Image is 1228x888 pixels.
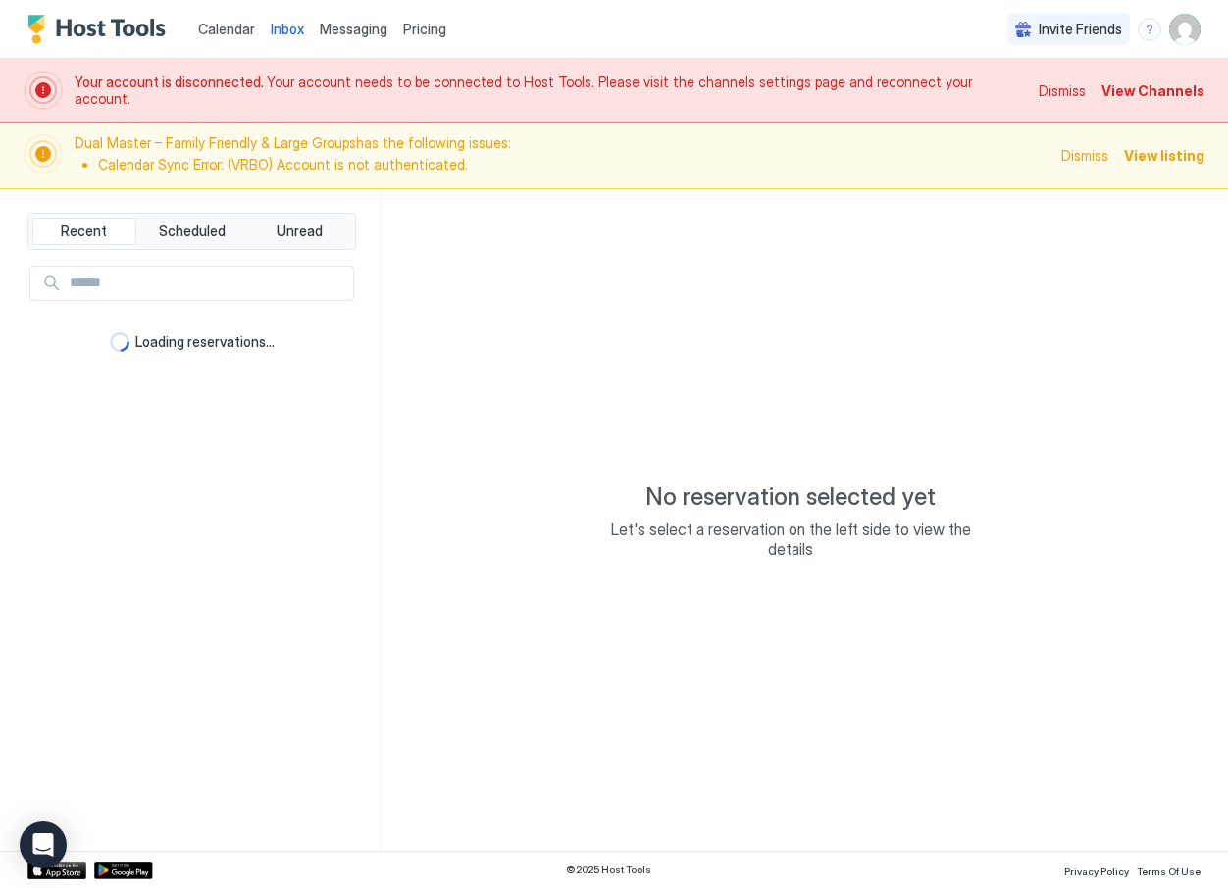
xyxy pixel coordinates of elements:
div: Open Intercom Messenger [20,821,67,868]
li: Calendar Sync Error: (VRBO) Account is not authenticated. [98,156,1049,173]
span: Terms Of Use [1137,865,1201,877]
a: Inbox [271,19,304,39]
button: Unread [247,218,351,245]
div: tab-group [27,213,356,250]
div: View listing [1124,145,1204,166]
a: App Store [27,862,86,879]
div: loading [110,332,129,352]
span: Let's select a reservation on the left side to view the details [594,519,987,559]
a: Terms Of Use [1137,860,1201,880]
span: Calendar [198,21,255,37]
span: © 2025 Host Tools [566,863,651,876]
span: Unread [277,222,323,240]
span: Your account is disconnected. [75,74,267,90]
a: Messaging [320,19,387,39]
span: Privacy Policy [1064,865,1129,877]
span: Loading reservations... [135,333,275,351]
a: Google Play Store [94,862,153,879]
span: Recent [61,222,107,240]
div: View Channels [1101,80,1204,101]
span: Inbox [271,21,304,37]
span: Dual Master – Family Friendly & Large Groups has the following issues: [75,134,1049,176]
span: No reservation selected yet [645,482,936,512]
a: Host Tools Logo [27,15,175,44]
span: Invite Friends [1039,21,1122,38]
div: menu [1138,18,1161,41]
div: Dismiss [1039,80,1086,101]
span: Pricing [403,21,446,38]
input: Input Field [62,267,353,300]
button: Recent [32,218,136,245]
button: Scheduled [140,218,244,245]
span: Your account needs to be connected to Host Tools. Please visit the channels settings page and rec... [75,74,1027,108]
a: Privacy Policy [1064,860,1129,880]
div: Dismiss [1061,145,1108,166]
span: Messaging [320,21,387,37]
div: User profile [1169,14,1201,45]
span: Scheduled [159,222,226,240]
a: Calendar [198,19,255,39]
